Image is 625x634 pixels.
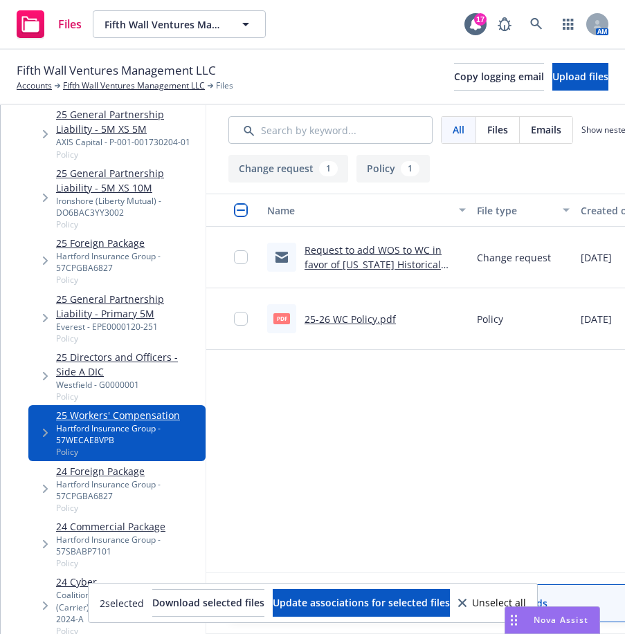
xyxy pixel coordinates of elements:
[454,70,544,83] span: Copy logging email
[105,17,224,32] span: Fifth Wall Ventures Management LLC
[487,122,508,137] span: Files
[56,575,200,589] a: 24 Cyber
[56,136,200,148] div: AXIS Capital - P-001-001730204-01
[534,614,588,626] span: Nova Assist
[56,250,200,274] div: Hartford Insurance Group - 57CPGBA6827
[56,321,200,333] div: Everest - EPE0000120-251
[17,80,52,92] a: Accounts
[56,107,200,136] a: 25 General Partnership Liability - 5M XS 5M
[56,464,200,478] a: 24 Foreign Package
[491,10,518,38] a: Report a Bug
[56,274,200,286] span: Policy
[305,313,396,326] a: 25-26 WC Policy.pdf
[63,80,205,92] a: Fifth Wall Ventures Management LLC
[228,116,433,144] input: Search by keyword...
[581,250,612,265] span: [DATE]
[267,203,451,218] div: Name
[56,391,200,402] span: Policy
[17,62,216,80] span: Fifth Wall Ventures Management LLC
[273,596,450,609] span: Update associations for selected files
[531,122,561,137] span: Emails
[56,218,200,230] span: Policy
[234,203,248,217] input: Select all
[273,589,450,617] button: Update associations for selected files
[56,557,200,569] span: Policy
[56,333,200,344] span: Policy
[458,589,526,617] button: Unselect all
[100,596,144,610] span: 2 selected
[523,10,550,38] a: Search
[477,250,551,265] span: Change request
[472,598,526,608] span: Unselect all
[152,596,264,609] span: Download selected files
[273,313,290,324] span: pdf
[234,312,248,326] input: Toggle Row Selected
[56,502,200,514] span: Policy
[56,292,200,321] a: 25 General Partnership Liability - Primary 5M
[453,122,464,137] span: All
[56,422,200,446] div: Hartford Insurance Group - 57WECAE8VPB
[56,478,200,502] div: Hartford Insurance Group - 57CPGBA6827
[477,312,503,326] span: Policy
[56,589,200,624] div: Coalition Insurance Solutions (Carrier) - C-4LQN-222764-CYBER-2024-A
[152,589,264,617] button: Download selected files
[56,236,200,250] a: 25 Foreign Package
[216,80,233,92] span: Files
[56,149,200,160] span: Policy
[56,408,200,422] a: 25 Workers' Compensation
[56,379,200,391] div: Westfield - G0000001
[356,155,430,183] button: Policy
[581,312,612,326] span: [DATE]
[11,5,87,44] a: Files
[474,13,487,26] div: 17
[56,534,200,557] div: Hartford Insurance Group - 57SBABP7101
[56,519,200,534] a: 24 Commercial Package
[56,195,200,218] div: Ironshore (Liberty Mutual) - DO6BAC3YY3002
[505,607,523,633] div: Drag to move
[401,161,419,176] div: 1
[552,70,608,83] span: Upload files
[477,203,554,218] div: File type
[262,194,471,227] button: Name
[93,10,266,38] button: Fifth Wall Ventures Management LLC
[552,63,608,91] button: Upload files
[471,194,575,227] button: File type
[234,250,248,264] input: Toggle Row Selected
[505,606,600,634] button: Nova Assist
[56,446,200,458] span: Policy
[305,243,442,286] a: Request to add WOS to WC in favor of [US_STATE] Historical Society.msg
[56,350,200,379] a: 25 Directors and Officers - Side A DIC
[454,63,544,91] button: Copy logging email
[56,166,200,195] a: 25 General Partnership Liability - 5M XS 10M
[228,155,348,183] button: Change request
[58,19,82,30] span: Files
[554,10,582,38] a: Switch app
[319,161,338,176] div: 1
